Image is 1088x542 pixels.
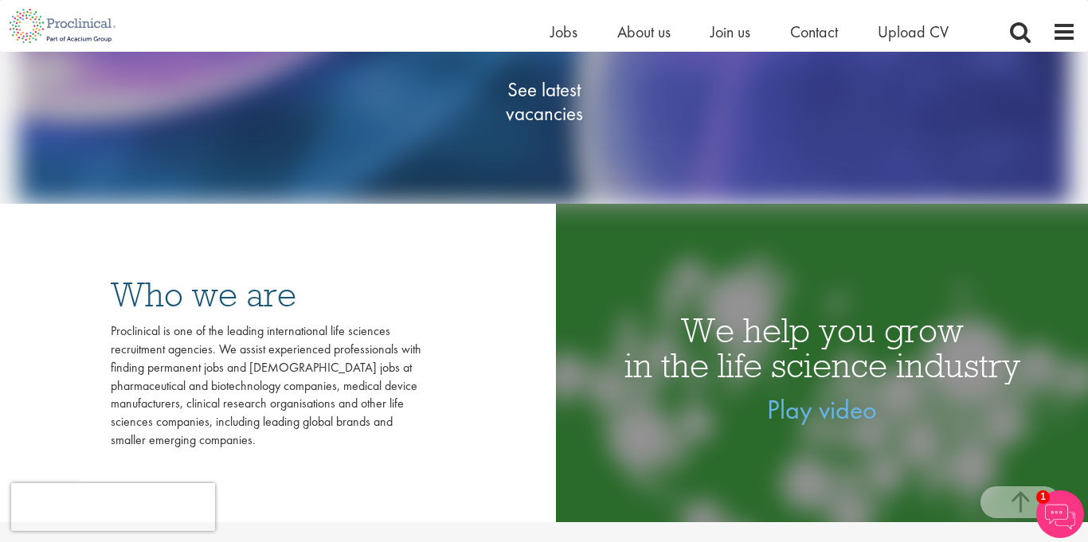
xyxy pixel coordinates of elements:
div: Proclinical is one of the leading international life sciences recruitment agencies. We assist exp... [111,322,421,450]
a: About us [617,21,671,42]
iframe: reCAPTCHA [11,483,215,531]
a: Jobs [550,21,577,42]
span: See latest vacancies [464,77,624,125]
a: Contact [790,21,838,42]
img: Chatbot [1036,490,1084,538]
a: Upload CV [878,21,949,42]
span: 1 [1036,490,1050,504]
a: See latestvacancies [464,14,624,189]
a: Join us [710,21,750,42]
a: Play video [767,392,877,427]
h1: We help you grow in the life science industry [556,313,1088,383]
h3: Who we are [111,277,421,312]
